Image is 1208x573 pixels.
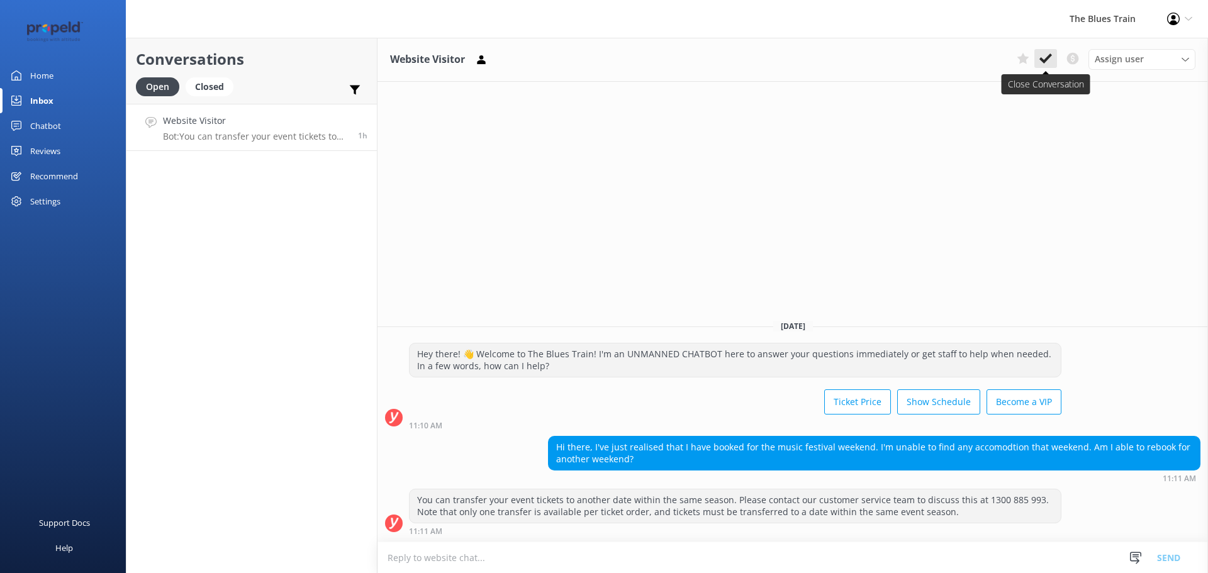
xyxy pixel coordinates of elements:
[1088,49,1195,69] div: Assign User
[30,138,60,164] div: Reviews
[30,164,78,189] div: Recommend
[126,104,377,151] a: Website VisitorBot:You can transfer your event tickets to another date within the same season. Pl...
[409,526,1061,535] div: Sep 30 2025 11:11am (UTC +10:00) Australia/Sydney
[548,474,1200,482] div: Sep 30 2025 11:11am (UTC +10:00) Australia/Sydney
[136,79,186,93] a: Open
[549,437,1200,470] div: Hi there, I've just realised that I have booked for the music festival weekend. I'm unable to fin...
[19,21,91,42] img: 12-1677471078.png
[1095,52,1144,66] span: Assign user
[163,131,349,142] p: Bot: You can transfer your event tickets to another date within the same season. Please contact o...
[897,389,980,414] button: Show Schedule
[30,189,60,214] div: Settings
[163,114,349,128] h4: Website Visitor
[30,88,53,113] div: Inbox
[410,343,1061,377] div: Hey there! 👋 Welcome to The Blues Train! I'm an UNMANNED CHATBOT here to answer your questions im...
[409,421,1061,430] div: Sep 30 2025 11:10am (UTC +10:00) Australia/Sydney
[409,528,442,535] strong: 11:11 AM
[987,389,1061,414] button: Become a VIP
[136,47,367,71] h2: Conversations
[410,489,1061,523] div: You can transfer your event tickets to another date within the same season. Please contact our cu...
[824,389,891,414] button: Ticket Price
[136,77,179,96] div: Open
[55,535,73,560] div: Help
[390,52,465,68] h3: Website Visitor
[30,63,53,88] div: Home
[186,77,233,96] div: Closed
[358,130,367,141] span: Sep 30 2025 11:11am (UTC +10:00) Australia/Sydney
[186,79,240,93] a: Closed
[30,113,61,138] div: Chatbot
[39,510,90,535] div: Support Docs
[409,422,442,430] strong: 11:10 AM
[1163,475,1196,482] strong: 11:11 AM
[773,321,813,331] span: [DATE]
